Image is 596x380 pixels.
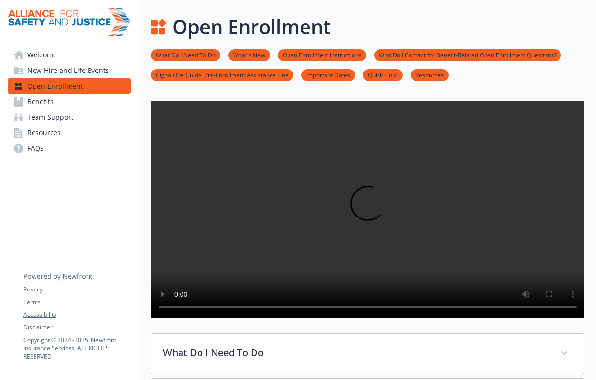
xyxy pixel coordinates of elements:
a: Resources [411,70,449,79]
a: New Hire and Life Events [8,63,131,78]
a: What's New [228,50,270,59]
a: FAQs [8,141,131,156]
a: Privacy [23,285,130,294]
a: Accessibility [23,310,130,319]
a: Cigna One Guide: Pre-Enrollment Assistance Line [151,70,293,79]
div: What Do I Need To Do [151,334,584,374]
span: Resources [27,125,61,141]
span: FAQs [27,141,44,156]
a: Important Dates [301,70,355,79]
span: Team Support [27,109,73,125]
a: Open Enrollment [8,78,131,94]
a: Who Do I Contact for Benefit-Related Open Enrollment Questions? [374,50,561,59]
p: Copyright © 2024 - 2025 , Newfront Insurance Services, ALL RIGHTS RESERVED [23,336,130,361]
h1: Open Enrollment [172,12,331,41]
a: What Do I Need To Do [151,50,220,59]
a: Team Support [8,109,131,125]
a: Benefits [8,94,131,109]
a: Resources [8,125,131,141]
span: Open Enrollment [27,78,83,94]
span: Benefits [27,94,54,109]
span: New Hire and Life Events [27,63,109,78]
a: Open Enrollment Instructions [278,50,366,59]
a: Terms [23,298,130,307]
a: Welcome [8,47,131,63]
span: Welcome [27,47,57,63]
a: Quick Links [363,70,403,79]
a: Disclaimer [23,323,130,332]
p: What Do I Need To Do [163,345,549,360]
